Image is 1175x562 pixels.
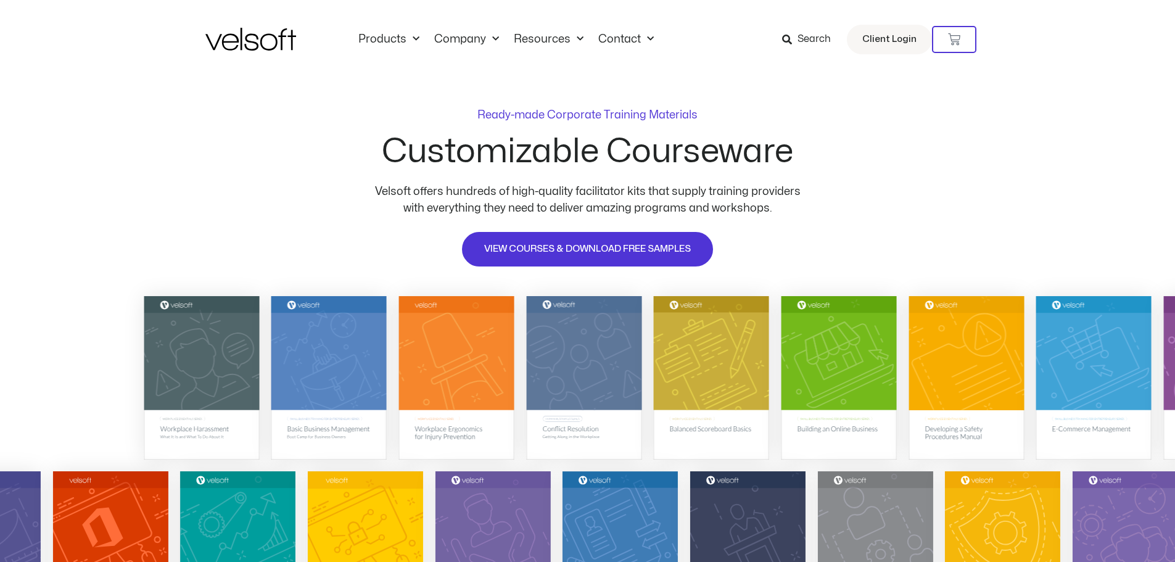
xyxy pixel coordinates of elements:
a: VIEW COURSES & DOWNLOAD FREE SAMPLES [461,231,714,268]
a: ResourcesMenu Toggle [506,33,591,46]
p: Ready-made Corporate Training Materials [477,110,698,121]
a: ProductsMenu Toggle [351,33,427,46]
nav: Menu [351,33,661,46]
a: Client Login [847,25,932,54]
a: CompanyMenu Toggle [427,33,506,46]
a: ContactMenu Toggle [591,33,661,46]
span: VIEW COURSES & DOWNLOAD FREE SAMPLES [484,242,691,257]
span: Client Login [862,31,917,48]
p: Velsoft offers hundreds of high-quality facilitator kits that supply training providers with ever... [366,183,810,217]
a: Search [782,29,839,50]
img: Velsoft Training Materials [205,28,296,51]
h2: Customizable Courseware [382,135,793,168]
span: Search [798,31,831,48]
